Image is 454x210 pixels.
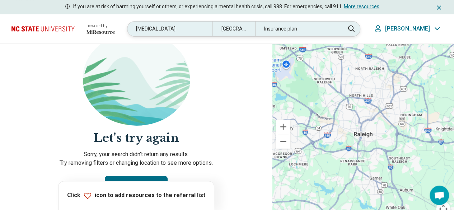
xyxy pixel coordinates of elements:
[276,120,290,134] button: Zoom in
[11,20,78,37] img: North Carolina State University
[105,176,168,193] button: Clear All Filters
[86,23,115,29] div: powered by
[9,130,264,146] h2: Let's try again
[430,186,449,205] div: Open chat
[67,191,205,200] p: Click icon to add resources to the referral list
[9,150,264,167] p: Sorry, your search didn’t return any results. Try removing filters or changing location to see mo...
[435,3,443,11] button: Dismiss
[344,4,379,9] a: More resources
[255,22,340,36] div: Insurance plan
[127,22,212,36] div: [MEDICAL_DATA]
[385,25,430,32] p: [PERSON_NAME]
[212,22,255,36] div: [GEOGRAPHIC_DATA]
[73,3,379,10] p: If you are at risk of harming yourself or others, or experiencing a mental health crisis, call 98...
[276,134,290,149] button: Zoom out
[11,20,115,37] a: North Carolina State University powered by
